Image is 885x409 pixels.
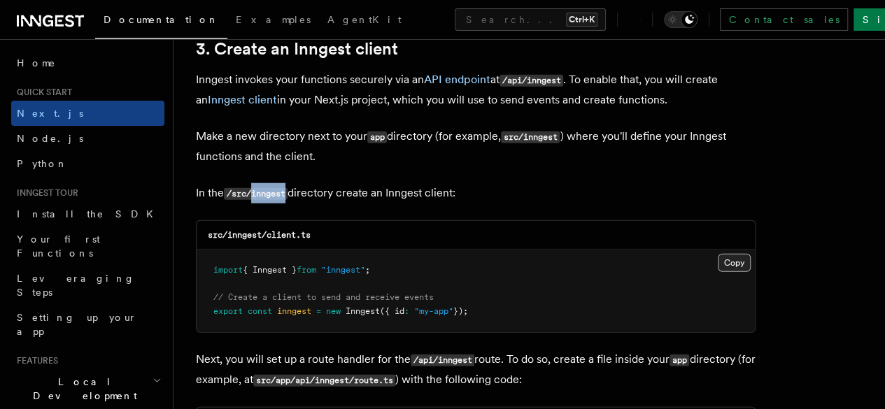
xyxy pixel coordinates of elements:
span: : [404,306,409,316]
span: from [297,265,316,275]
span: new [326,306,341,316]
a: Documentation [95,4,227,39]
a: Node.js [11,126,164,151]
p: In the directory create an Inngest client: [196,183,756,203]
a: Install the SDK [11,201,164,227]
a: Next.js [11,101,164,126]
code: src/inngest/client.ts [208,230,311,240]
code: src/app/api/inngest/route.ts [253,375,395,387]
span: Python [17,158,68,169]
span: // Create a client to send and receive events [213,292,434,302]
span: Examples [236,14,311,25]
span: Features [11,355,58,366]
a: Python [11,151,164,176]
code: app [670,354,689,366]
span: Inngest tour [11,187,78,199]
span: { Inngest } [243,265,297,275]
span: Leveraging Steps [17,273,135,298]
span: inngest [277,306,311,316]
a: Home [11,50,164,76]
a: API endpoint [424,73,490,86]
button: Local Development [11,369,164,408]
span: Install the SDK [17,208,162,220]
a: AgentKit [319,4,410,38]
a: Setting up your app [11,305,164,344]
span: AgentKit [327,14,402,25]
kbd: Ctrl+K [566,13,597,27]
span: const [248,306,272,316]
span: Next.js [17,108,83,119]
span: Local Development [11,375,153,403]
span: Node.js [17,133,83,144]
span: }); [453,306,468,316]
span: ; [365,265,370,275]
code: src/inngest [501,131,560,143]
button: Copy [718,254,751,272]
a: Examples [227,4,319,38]
a: Inngest client [208,93,277,106]
a: 3. Create an Inngest client [196,39,398,59]
span: Documentation [104,14,219,25]
span: ({ id [380,306,404,316]
a: Leveraging Steps [11,266,164,305]
a: Contact sales [720,8,848,31]
p: Inngest invokes your functions securely via an at . To enable that, you will create an in your Ne... [196,70,756,110]
span: "my-app" [414,306,453,316]
span: Home [17,56,56,70]
code: /api/inngest [411,354,474,366]
p: Make a new directory next to your directory (for example, ) where you'll define your Inngest func... [196,127,756,166]
button: Search...Ctrl+K [455,8,606,31]
span: import [213,265,243,275]
span: export [213,306,243,316]
button: Toggle dark mode [664,11,698,28]
a: Your first Functions [11,227,164,266]
span: = [316,306,321,316]
code: /api/inngest [500,75,563,87]
span: Setting up your app [17,312,137,337]
code: app [367,131,387,143]
span: "inngest" [321,265,365,275]
span: Quick start [11,87,72,98]
span: Inngest [346,306,380,316]
p: Next, you will set up a route handler for the route. To do so, create a file inside your director... [196,350,756,390]
code: /src/inngest [224,188,288,200]
span: Your first Functions [17,234,100,259]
